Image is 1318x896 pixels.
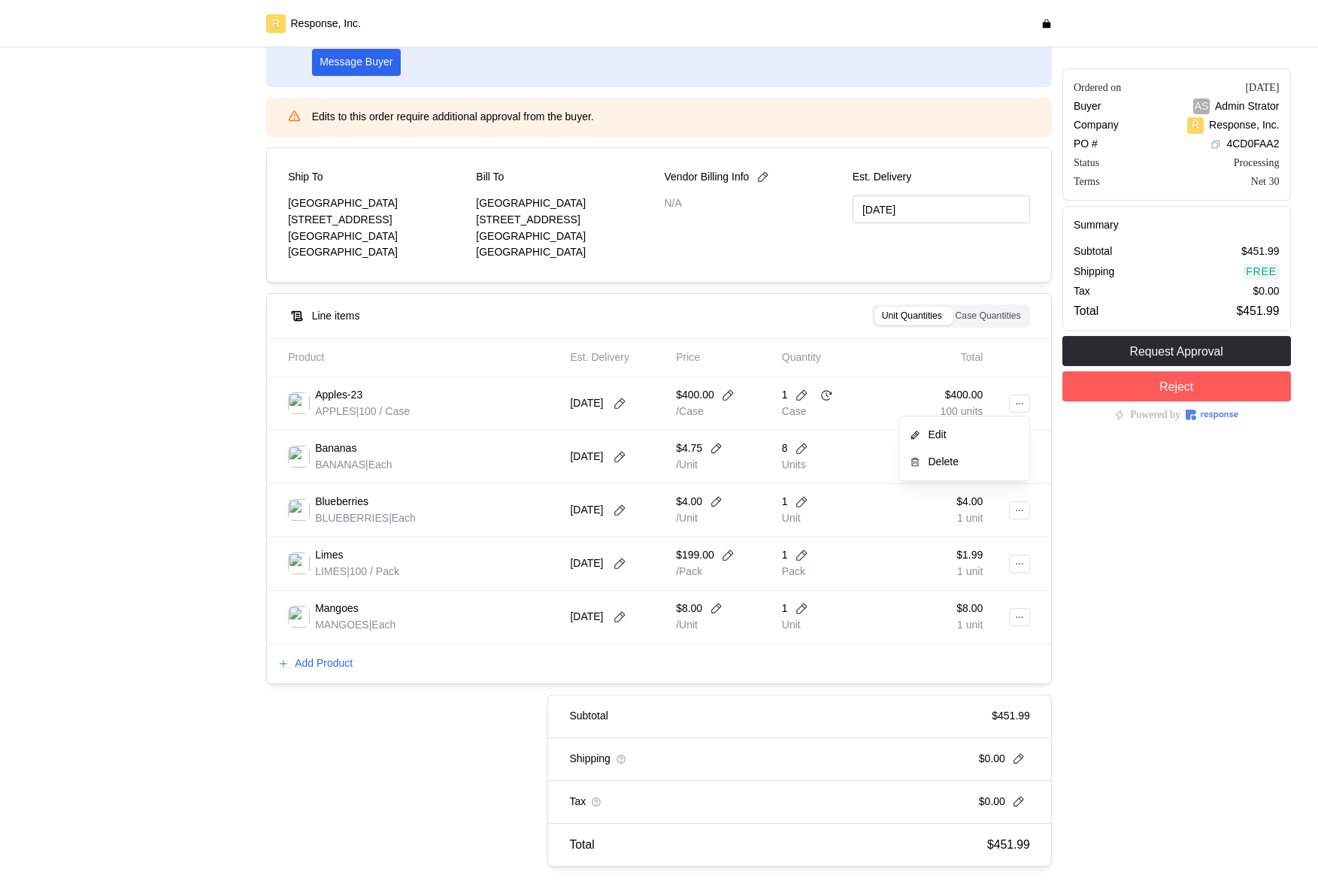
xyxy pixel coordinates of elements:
[570,449,603,465] p: [DATE]
[782,617,801,634] p: Unit
[1215,98,1280,115] p: Admin Strator
[288,392,310,414] img: 29780183-c746-4735-a374-28020c9cc1cd.jpeg
[315,547,343,564] p: Limes
[961,350,983,366] p: Total
[288,350,324,366] p: Product
[1192,117,1199,134] p: R
[365,459,392,471] span: | Each
[979,794,1005,810] p: $0.00
[676,387,714,404] p: $400.00
[1130,407,1180,423] p: Powered by
[676,601,702,617] p: $8.00
[1074,283,1090,300] p: Tax
[979,751,1005,767] p: $0.00
[476,212,653,229] p: [STREET_ADDRESS]
[1245,80,1279,95] div: [DATE]
[676,617,698,634] p: /Unit
[315,565,347,577] span: LIMES
[1237,301,1280,320] p: $451.99
[956,617,983,634] p: 1 unit
[853,195,1030,223] input: MM/DD/YYYY
[992,708,1030,725] p: $451.99
[476,229,653,245] p: [GEOGRAPHIC_DATA]
[312,49,401,76] button: Message Buyer
[315,405,356,417] span: APPLES
[956,564,983,580] p: 1 unit
[288,606,310,628] img: d3ac4687-b242-4948-a6d1-30de9b2d8823.jpeg
[676,564,702,580] p: /Pack
[676,457,698,474] p: /Unit
[288,169,323,186] p: Ship To
[1226,136,1279,153] p: 4CD0FAA2
[782,350,821,366] p: Quantity
[956,510,983,527] p: 1 unit
[288,552,310,574] img: 0568abf3-1ba1-406c-889f-3402a974d107.jpeg
[1234,155,1280,171] div: Processing
[315,440,356,457] p: Bananas
[1074,217,1280,233] h5: Summary
[312,308,360,324] h5: Line items
[476,195,653,212] p: [GEOGRAPHIC_DATA]
[1074,136,1098,153] p: PO #
[291,16,361,32] p: Response, Inc.
[782,547,788,564] p: 1
[569,751,611,767] p: Shipping
[1186,410,1238,420] img: Response Logo
[1246,264,1277,280] p: Free
[356,405,410,417] span: | 100 / Case
[676,350,700,366] p: Price
[987,835,1030,854] p: $451.99
[288,499,310,521] img: 3411f5b5-0dfe-41c0-b343-2f2a1f1c07d0.jpeg
[782,494,788,510] p: 1
[312,109,1030,126] p: Edits to this order require additional approval from the buyer.
[570,502,603,519] p: [DATE]
[295,655,353,672] p: Add Product
[315,387,362,404] p: Apples-23
[1251,174,1280,189] div: Net 30
[288,446,310,468] img: 7fc5305e-63b1-450a-be29-3b92a3c460e1.jpeg
[956,494,983,510] p: $4.00
[782,387,788,404] p: 1
[1209,117,1279,134] p: Response, Inc.
[347,565,399,577] span: | 100 / Pack
[315,494,368,510] p: Blueberries
[569,835,594,854] p: Total
[782,564,805,580] p: Pack
[676,510,698,527] p: /Unit
[569,708,607,725] p: Subtotal
[570,395,603,412] p: [DATE]
[1074,98,1101,115] p: Buyer
[923,427,1019,443] p: Edit
[782,440,788,457] p: 8
[676,440,702,457] p: $4.75
[1241,244,1280,260] p: $451.99
[1130,342,1223,361] p: Request Approval
[940,387,983,404] p: $400.00
[315,619,369,631] span: MANGOES
[1062,336,1291,366] button: Request Approval
[320,54,392,71] p: Message Buyer
[288,212,465,229] p: [STREET_ADDRESS]
[1074,264,1115,280] p: Shipping
[288,229,465,245] p: [GEOGRAPHIC_DATA]
[782,404,807,420] p: Case
[1074,301,1098,320] p: Total
[1074,174,1100,189] div: Terms
[1074,244,1112,260] p: Subtotal
[1074,80,1121,95] div: Ordered on
[288,244,465,261] p: [GEOGRAPHIC_DATA]
[940,404,983,420] p: 100 units
[476,244,653,261] p: [GEOGRAPHIC_DATA]
[1074,117,1119,134] p: Company
[272,16,280,32] p: R
[1195,98,1209,115] p: AS
[569,794,586,810] p: Tax
[1159,377,1193,396] p: Reject
[389,512,416,524] span: | Each
[476,169,504,186] p: Bill To
[956,547,983,564] p: $1.99
[955,310,1020,321] span: Case Quantities
[315,512,389,524] span: BLUEBERRIES
[676,404,704,420] p: /Case
[570,609,603,625] p: [DATE]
